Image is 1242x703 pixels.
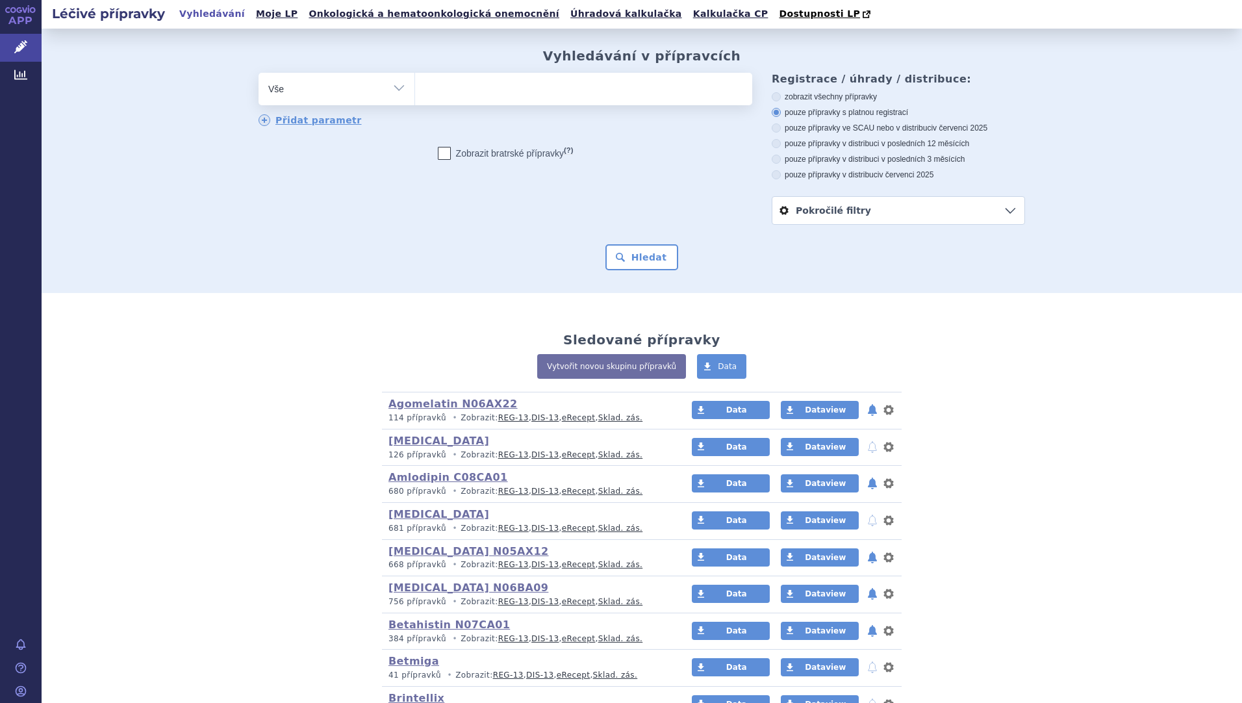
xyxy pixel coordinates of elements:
a: eRecept [562,450,596,459]
p: Zobrazit: , , , [388,670,667,681]
a: Dataview [781,548,859,567]
p: Zobrazit: , , , [388,450,667,461]
h3: Registrace / úhrady / distribuce: [772,73,1025,85]
a: DIS-13 [531,450,559,459]
a: Sklad. zás. [598,487,643,496]
a: eRecept [562,413,596,422]
a: DIS-13 [531,413,559,422]
i: • [449,413,461,424]
i: • [449,596,461,607]
a: Sklad. zás. [598,560,643,569]
label: pouze přípravky v distribuci v posledních 12 měsících [772,138,1025,149]
span: Data [726,479,747,488]
a: [MEDICAL_DATA] N05AX12 [388,545,549,557]
span: Data [726,626,747,635]
span: Data [726,442,747,452]
label: pouze přípravky s platnou registrací [772,107,1025,118]
a: Agomelatin N06AX22 [388,398,518,410]
button: notifikace [866,402,879,418]
a: DIS-13 [531,560,559,569]
button: notifikace [866,623,879,639]
a: DIS-13 [531,524,559,533]
button: nastavení [882,476,895,491]
a: Data [692,401,770,419]
a: REG-13 [498,487,529,496]
a: REG-13 [498,634,529,643]
p: Zobrazit: , , , [388,523,667,534]
h2: Léčivé přípravky [42,5,175,23]
span: v červenci 2025 [933,123,987,133]
span: Dataview [805,442,846,452]
span: Dataview [805,516,846,525]
a: Data [697,354,746,379]
span: 756 přípravků [388,597,446,606]
a: REG-13 [498,524,529,533]
span: Dostupnosti LP [779,8,860,19]
label: pouze přípravky v distribuci [772,170,1025,180]
button: notifikace [866,513,879,528]
label: Zobrazit bratrské přípravky [438,147,574,160]
a: Dataview [781,401,859,419]
button: nastavení [882,513,895,528]
span: v červenci 2025 [879,170,933,179]
a: Data [692,622,770,640]
span: Dataview [805,589,846,598]
button: notifikace [866,586,879,602]
h2: Sledované přípravky [563,332,720,348]
span: Data [726,516,747,525]
button: nastavení [882,550,895,565]
span: 41 přípravků [388,671,441,680]
a: Kalkulačka CP [689,5,772,23]
span: 680 přípravků [388,487,446,496]
span: Dataview [805,626,846,635]
button: nastavení [882,439,895,455]
a: Betmiga [388,655,439,667]
a: DIS-13 [526,671,553,680]
button: nastavení [882,402,895,418]
button: Hledat [605,244,679,270]
a: Amlodipin C08CA01 [388,471,508,483]
i: • [449,486,461,497]
i: • [449,523,461,534]
a: eRecept [562,487,596,496]
p: Zobrazit: , , , [388,486,667,497]
button: notifikace [866,550,879,565]
a: DIS-13 [531,634,559,643]
span: Data [726,663,747,672]
a: Data [692,658,770,676]
a: Data [692,438,770,456]
a: Přidat parametr [259,114,362,126]
button: notifikace [866,659,879,675]
abbr: (?) [564,146,573,155]
a: Dataview [781,622,859,640]
span: 384 přípravků [388,634,446,643]
button: nastavení [882,659,895,675]
a: Úhradová kalkulačka [566,5,686,23]
a: Sklad. zás. [598,450,643,459]
label: pouze přípravky ve SCAU nebo v distribuci [772,123,1025,133]
p: Zobrazit: , , , [388,633,667,645]
span: Data [718,362,737,371]
span: Dataview [805,553,846,562]
span: Data [726,405,747,415]
span: 126 přípravků [388,450,446,459]
a: eRecept [562,634,596,643]
a: eRecept [562,524,596,533]
span: 668 přípravků [388,560,446,569]
button: notifikace [866,476,879,491]
a: eRecept [562,597,596,606]
span: Dataview [805,405,846,415]
a: REG-13 [498,597,529,606]
a: Moje LP [252,5,301,23]
span: Dataview [805,663,846,672]
i: • [449,559,461,570]
i: • [449,633,461,645]
p: Zobrazit: , , , [388,596,667,607]
a: Vyhledávání [175,5,249,23]
a: Dataview [781,658,859,676]
label: zobrazit všechny přípravky [772,92,1025,102]
span: 114 přípravků [388,413,446,422]
i: • [444,670,455,681]
button: nastavení [882,586,895,602]
a: Dataview [781,438,859,456]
